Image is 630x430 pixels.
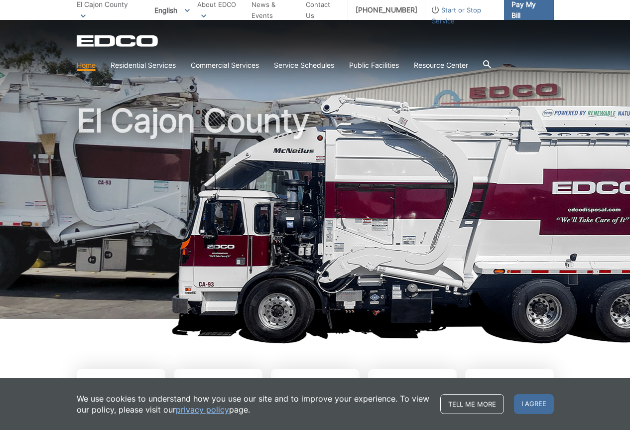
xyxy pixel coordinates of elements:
a: Commercial Services [191,60,259,71]
a: Public Facilities [349,60,399,71]
a: Residential Services [111,60,176,71]
a: EDCD logo. Return to the homepage. [77,35,159,47]
p: We use cookies to understand how you use our site and to improve your experience. To view our pol... [77,393,430,415]
h1: El Cajon County [77,105,554,323]
a: Resource Center [414,60,468,71]
a: privacy policy [176,404,229,415]
span: I agree [514,394,554,414]
a: Tell me more [440,394,504,414]
a: Home [77,60,96,71]
span: English [147,2,197,18]
a: Service Schedules [274,60,334,71]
